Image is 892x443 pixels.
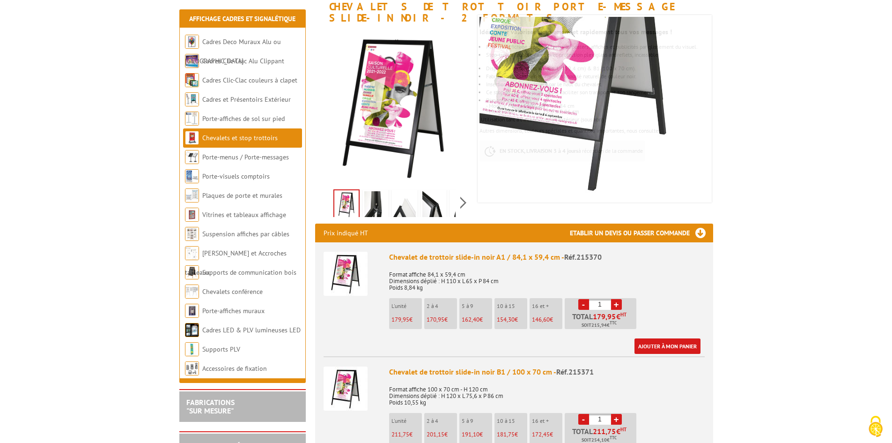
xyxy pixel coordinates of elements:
[185,188,199,203] img: Plaques de porte et murales
[391,315,409,323] span: 179,95
[610,435,617,440] sup: TTC
[391,303,422,309] p: L'unité
[422,191,445,220] img: 215370_chevalet_trottoir_slide-in_2.jpg
[497,431,527,438] p: €
[427,316,457,323] p: €
[185,227,199,241] img: Suspension affiches par câbles
[185,38,281,65] a: Cadres Deco Muraux Alu ou [GEOGRAPHIC_DATA]
[185,208,199,222] img: Vitrines et tableaux affichage
[462,431,492,438] p: €
[427,315,444,323] span: 170,95
[202,134,278,142] a: Chevalets et stop trottoirs
[462,315,479,323] span: 162,40
[620,426,627,433] sup: HT
[532,431,562,438] p: €
[611,299,622,310] a: +
[556,367,594,376] span: Réf.215371
[593,313,616,320] span: 179,95
[202,268,296,277] a: Supports de communication bois
[185,169,199,183] img: Porte-visuels comptoirs
[427,430,444,438] span: 201,15
[185,323,199,337] img: Cadres LED & PLV lumineuses LED
[364,191,387,220] img: 215370_chevalet_trottoir_slide-in_4.jpg
[462,430,479,438] span: 191,10
[202,153,289,161] a: Porte-menus / Porte-messages
[616,313,620,320] span: €
[389,380,705,406] p: Format affiche 100 x 70 cm - H 120 cm Dimensions déplié : H 120 x L 75,6 x P 86 cm Poids 10,55 kg
[202,210,286,219] a: Vitrines et tableaux affichage
[202,172,270,180] a: Porte-visuels comptoirs
[532,316,562,323] p: €
[532,303,562,309] p: 16 et +
[324,367,368,411] img: Chevalet de trottoir slide-in noir B1 / 100 x 70 cm
[393,191,416,220] img: 215370_chevalet_trottoir_slide-in_3.jpg
[427,303,457,309] p: 2 à 4
[185,361,199,375] img: Accessoires de fixation
[497,418,527,424] p: 10 à 15
[497,316,527,323] p: €
[564,252,602,262] span: Réf.215370
[427,418,457,424] p: 2 à 4
[532,315,550,323] span: 146,60
[582,322,617,329] span: Soit €
[427,431,457,438] p: €
[185,112,199,126] img: Porte-affiches de sol sur pied
[202,230,289,238] a: Suspension affiches par câbles
[185,131,199,145] img: Chevalets et stop trottoirs
[567,313,636,329] p: Total
[186,398,235,415] a: FABRICATIONS"Sur Mesure"
[202,287,263,296] a: Chevalets conférence
[591,322,607,329] span: 215,94
[391,430,409,438] span: 211,75
[202,57,284,65] a: Cadres Clic-Clac Alu Clippant
[497,430,515,438] span: 181,75
[616,428,620,435] span: €
[202,326,301,334] a: Cadres LED & PLV lumineuses LED
[859,411,892,443] button: Cookies (fenêtre modale)
[202,307,265,315] a: Porte-affiches muraux
[185,304,199,318] img: Porte-affiches muraux
[389,252,705,263] div: Chevalet de trottoir slide-in noir A1 / 84,1 x 59,4 cm -
[185,92,199,106] img: Cadres et Présentoirs Extérieur
[391,431,422,438] p: €
[185,35,199,49] img: Cadres Deco Muraux Alu ou Bois
[324,224,368,242] p: Prix indiqué HT
[532,430,550,438] span: 172,45
[334,190,359,219] img: 215370_chevalet_trottoir_slide-in_produit_1.jpg
[185,150,199,164] img: Porte-menus / Porte-messages
[202,191,282,200] a: Plaques de porte et murales
[462,418,492,424] p: 5 à 9
[185,246,199,260] img: Cimaises et Accroches tableaux
[497,303,527,309] p: 10 à 15
[185,73,199,87] img: Cadres Clic-Clac couleurs à clapet
[578,299,589,310] a: -
[593,428,616,435] span: 211,75
[315,28,473,186] img: 215370_chevalet_trottoir_slide-in_produit_1.jpg
[185,285,199,299] img: Chevalets conférence
[462,316,492,323] p: €
[189,15,295,23] a: Affichage Cadres et Signalétique
[389,367,705,377] div: Chevalet de trottoir slide-in noir B1 / 100 x 70 cm -
[391,316,422,323] p: €
[202,114,285,123] a: Porte-affiches de sol sur pied
[185,249,287,277] a: [PERSON_NAME] et Accroches tableaux
[459,195,468,210] span: Next
[864,415,887,438] img: Cookies (fenêtre modale)
[389,265,705,291] p: Format affiche 84,1 x 59,4 cm Dimensions déplié : H 110 x L 65 x P 84 cm Poids 8,84 kg
[202,76,297,84] a: Cadres Clic-Clac couleurs à clapet
[391,418,422,424] p: L'unité
[611,414,622,425] a: +
[532,418,562,424] p: 16 et +
[185,342,199,356] img: Supports PLV
[497,315,515,323] span: 154,30
[578,414,589,425] a: -
[202,345,240,353] a: Supports PLV
[462,303,492,309] p: 5 à 9
[202,95,291,104] a: Cadres et Présentoirs Extérieur
[620,311,627,318] sup: HT
[451,191,474,220] img: 215370_chevalet_trottoir_slide-in_1.jpg
[324,252,368,296] img: Chevalet de trottoir slide-in noir A1 / 84,1 x 59,4 cm
[202,364,267,373] a: Accessoires de fixation
[610,320,617,325] sup: TTC
[634,338,700,354] a: Ajouter à mon panier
